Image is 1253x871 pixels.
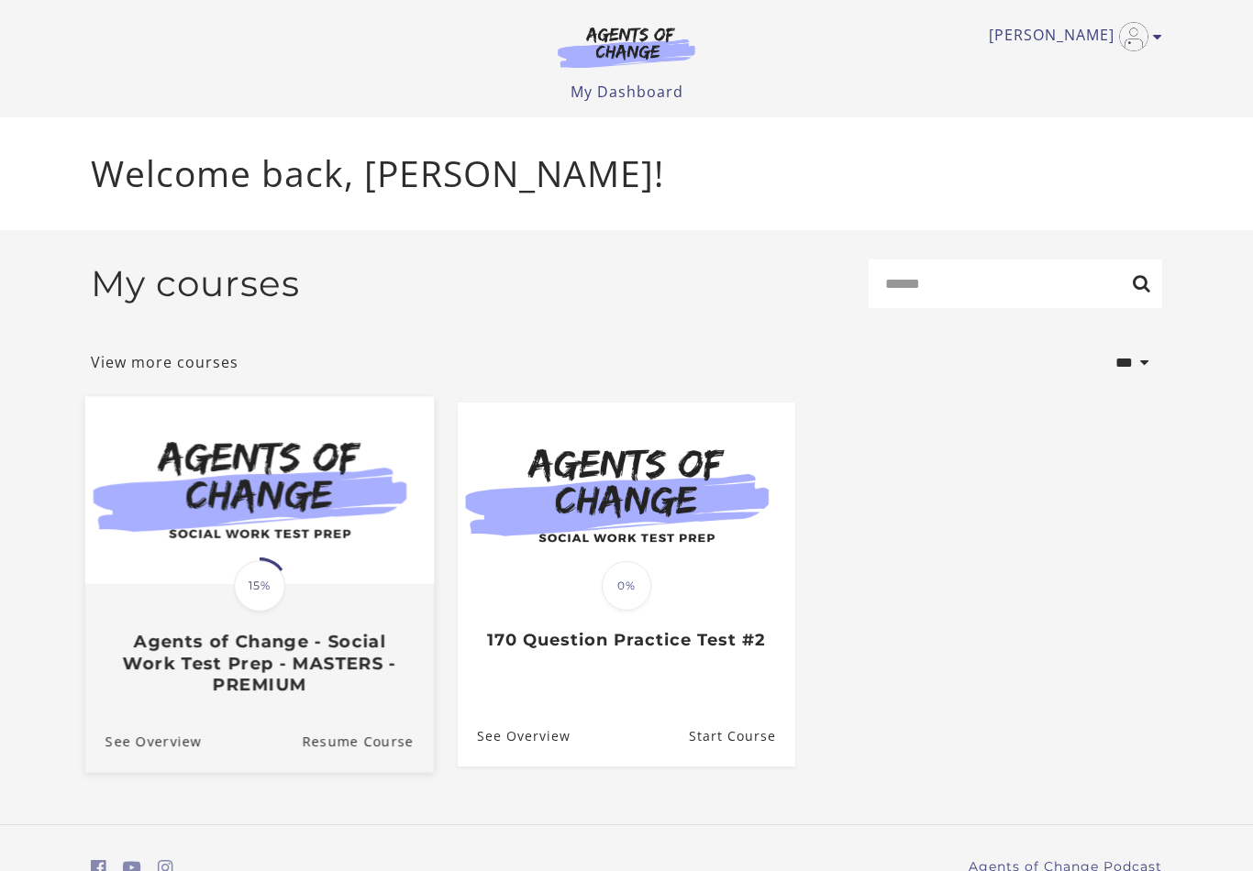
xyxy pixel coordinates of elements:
[602,561,651,611] span: 0%
[91,351,238,373] a: View more courses
[571,82,683,102] a: My Dashboard
[234,560,285,612] span: 15%
[302,710,434,771] a: Agents of Change - Social Work Test Prep - MASTERS - PREMIUM: Resume Course
[989,22,1153,51] a: Toggle menu
[477,630,775,651] h3: 170 Question Practice Test #2
[91,262,300,305] h2: My courses
[91,147,1162,201] p: Welcome back, [PERSON_NAME]!
[85,710,202,771] a: Agents of Change - Social Work Test Prep - MASTERS - PREMIUM: See Overview
[458,706,571,766] a: 170 Question Practice Test #2: See Overview
[689,706,795,766] a: 170 Question Practice Test #2: Resume Course
[105,631,414,695] h3: Agents of Change - Social Work Test Prep - MASTERS - PREMIUM
[538,26,715,68] img: Agents of Change Logo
